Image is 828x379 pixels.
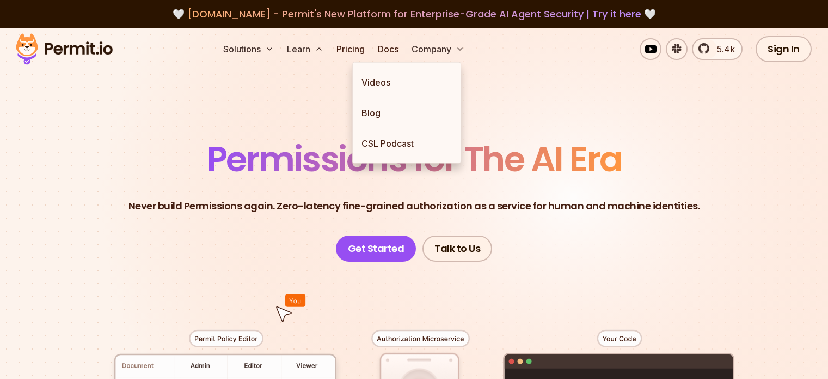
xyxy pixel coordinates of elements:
[756,36,812,62] a: Sign In
[592,7,641,21] a: Try it here
[353,128,461,159] a: CSL Podcast
[219,38,278,60] button: Solutions
[187,7,641,21] span: [DOMAIN_NAME] - Permit's New Platform for Enterprise-Grade AI Agent Security |
[710,43,735,56] span: 5.4k
[373,38,403,60] a: Docs
[422,236,492,262] a: Talk to Us
[128,198,700,214] p: Never build Permissions again. Zero-latency fine-grained authorization as a service for human and...
[336,236,416,262] a: Get Started
[353,98,461,128] a: Blog
[332,38,369,60] a: Pricing
[26,7,802,22] div: 🤍 🤍
[11,31,118,68] img: Permit logo
[207,135,622,183] span: Permissions for The AI Era
[692,38,743,60] a: 5.4k
[407,38,469,60] button: Company
[283,38,328,60] button: Learn
[353,67,461,98] a: Videos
